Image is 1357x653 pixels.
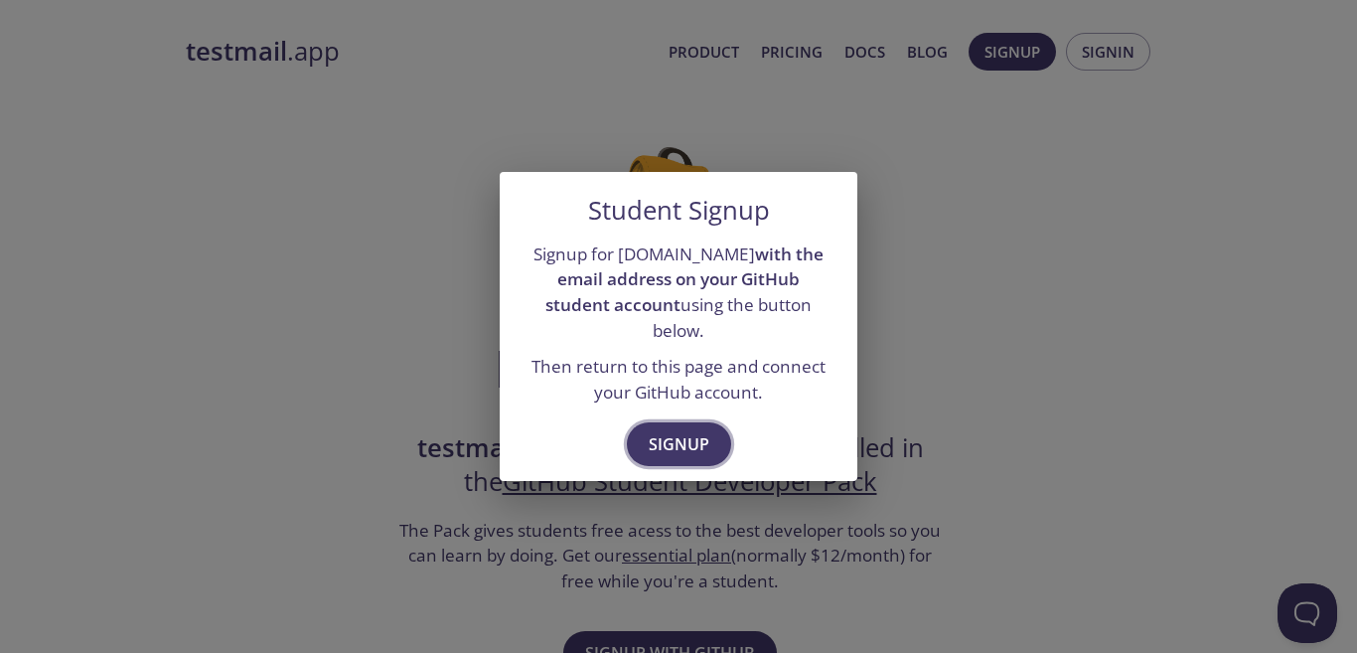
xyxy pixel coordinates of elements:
[524,242,833,344] p: Signup for [DOMAIN_NAME] using the button below.
[649,430,709,458] span: Signup
[588,196,770,226] h5: Student Signup
[524,354,833,405] p: Then return to this page and connect your GitHub account.
[545,243,824,316] strong: with the email address on your GitHub student account
[627,422,731,466] button: Signup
